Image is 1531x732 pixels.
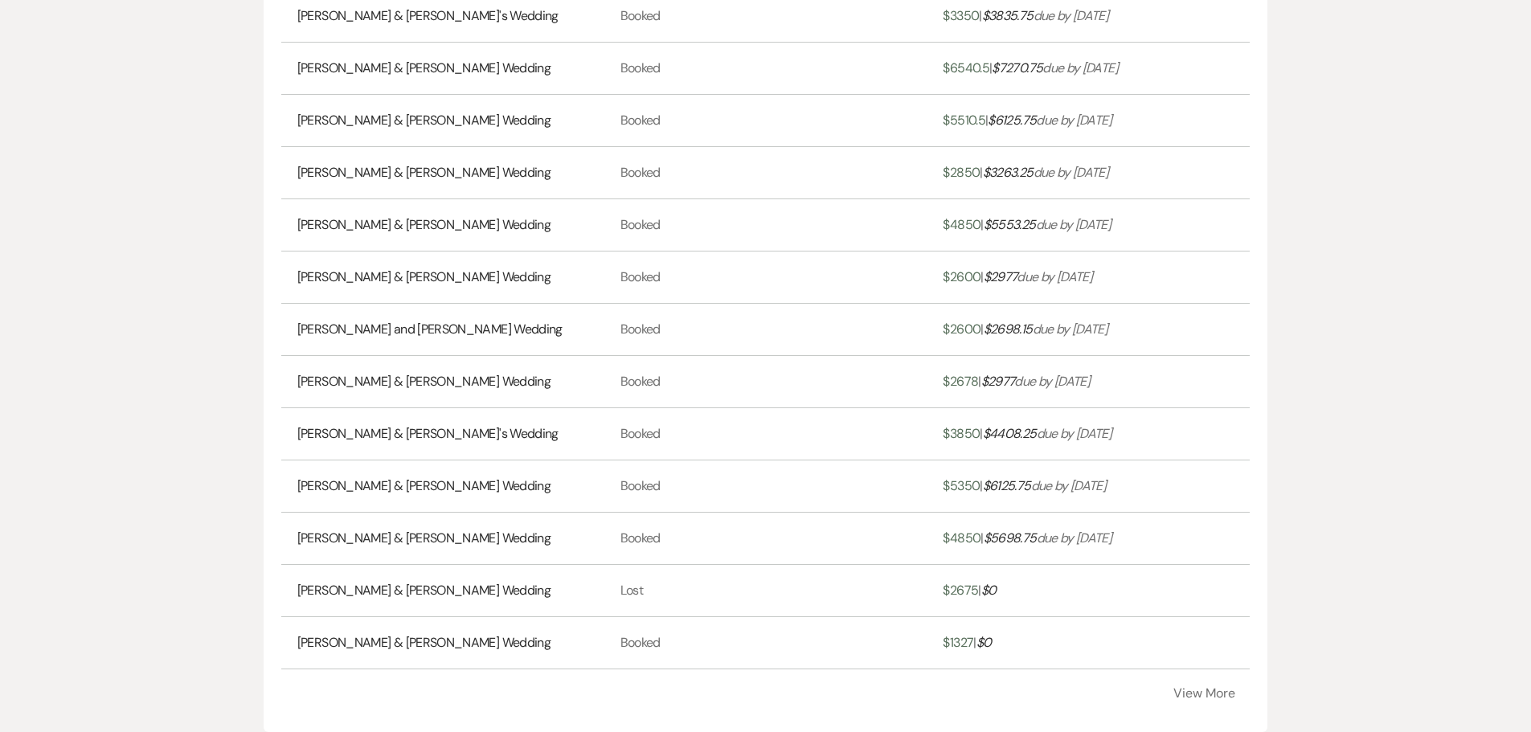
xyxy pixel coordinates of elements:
span: $ 4850 [943,216,980,233]
a: [PERSON_NAME] & [PERSON_NAME] Wedding [297,163,551,182]
a: [PERSON_NAME] & [PERSON_NAME] Wedding [297,633,551,652]
i: due by [DATE] [984,321,1108,337]
span: $ 5350 [943,477,980,494]
span: $ 0 [981,582,997,599]
td: Booked [604,199,927,251]
i: due by [DATE] [992,59,1118,76]
a: [PERSON_NAME] & [PERSON_NAME] Wedding [297,581,551,600]
span: $ 2698.15 [984,321,1033,337]
i: due by [DATE] [982,7,1109,24]
td: Booked [604,408,927,460]
span: $ 3263.25 [983,164,1034,181]
span: $ 5553.25 [984,216,1036,233]
i: due by [DATE] [983,164,1109,181]
span: $ 6125.75 [988,112,1036,129]
span: $ 3835.75 [982,7,1034,24]
span: $ 4850 [943,530,980,546]
span: $ 2850 [943,164,980,181]
td: Lost [604,565,927,617]
span: $ 2600 [943,268,980,285]
span: $ 2977 [984,268,1017,285]
td: Booked [604,460,927,513]
button: View More [1173,687,1235,700]
i: due by [DATE] [984,216,1111,233]
a: [PERSON_NAME] & [PERSON_NAME] Wedding [297,59,551,78]
span: $ 3850 [943,425,980,442]
a: [PERSON_NAME] and [PERSON_NAME] Wedding [297,320,563,339]
span: $ 4408.25 [983,425,1037,442]
td: Booked [604,251,927,304]
span: $ 1327 [943,634,973,651]
span: $ 3350 [943,7,979,24]
a: [PERSON_NAME] & [PERSON_NAME] Wedding [297,372,551,391]
a: $2678|$2977due by [DATE] [943,372,1090,391]
i: due by [DATE] [981,373,1091,390]
span: $ 2675 [943,582,978,599]
span: $ 2600 [943,321,980,337]
td: Booked [604,304,927,356]
a: [PERSON_NAME] & [PERSON_NAME] Wedding [297,476,551,496]
span: $ 6125.75 [983,477,1031,494]
a: [PERSON_NAME] & [PERSON_NAME] Wedding [297,268,551,287]
td: Booked [604,513,927,565]
i: due by [DATE] [983,477,1107,494]
i: due by [DATE] [983,425,1112,442]
a: $2675|$0 [943,581,996,600]
a: $2600|$2698.15due by [DATE] [943,320,1107,339]
i: due by [DATE] [988,112,1111,129]
span: $ 5510.5 [943,112,985,129]
a: $5350|$6125.75due by [DATE] [943,476,1106,496]
a: $5510.5|$6125.75due by [DATE] [943,111,1111,130]
a: [PERSON_NAME] & [PERSON_NAME]'s Wedding [297,424,559,444]
a: [PERSON_NAME] & [PERSON_NAME] Wedding [297,111,551,130]
span: $ 6540.5 [943,59,989,76]
a: $3350|$3835.75due by [DATE] [943,6,1108,26]
a: [PERSON_NAME] & [PERSON_NAME] Wedding [297,529,551,548]
a: [PERSON_NAME] & [PERSON_NAME] Wedding [297,215,551,235]
a: $6540.5|$7270.75due by [DATE] [943,59,1118,78]
td: Booked [604,43,927,95]
a: $2600|$2977due by [DATE] [943,268,1092,287]
a: [PERSON_NAME] & [PERSON_NAME]'s Wedding [297,6,559,26]
td: Booked [604,617,927,669]
a: $1327|$0 [943,633,991,652]
span: $ 7270.75 [992,59,1042,76]
span: $ 0 [976,634,992,651]
span: $ 2678 [943,373,978,390]
td: Booked [604,147,927,199]
span: $ 2977 [981,373,1015,390]
td: Booked [604,95,927,147]
i: due by [DATE] [984,530,1112,546]
a: $2850|$3263.25due by [DATE] [943,163,1108,182]
a: $3850|$4408.25due by [DATE] [943,424,1111,444]
i: due by [DATE] [984,268,1093,285]
td: Booked [604,356,927,408]
a: $4850|$5698.75due by [DATE] [943,529,1111,548]
a: $4850|$5553.25due by [DATE] [943,215,1111,235]
span: $ 5698.75 [984,530,1037,546]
